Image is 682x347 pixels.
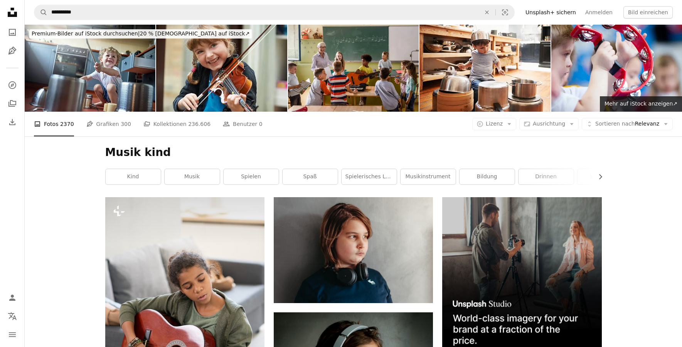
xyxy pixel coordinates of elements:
[5,308,20,324] button: Sprache
[34,5,515,20] form: Finden Sie Bildmaterial auf der ganzen Webseite
[578,169,633,184] a: Instrument
[5,77,20,93] a: Entdecken
[32,30,140,37] span: Premium-Bilder auf iStock durchsuchen |
[274,246,433,253] a: Ein Junge mit Kopfhörern schaut nachdenklich weg.
[288,25,419,112] img: Musikunterricht in der Grundschule!
[105,313,264,320] a: Süßes Mädchen im Teenageralter mit akustischer Gitarre, das während des Online-Unterrichts in häu...
[188,120,210,128] span: 236.606
[581,6,617,18] a: Anmelden
[519,118,579,130] button: Ausrichtung
[419,25,550,112] img: Sieh dir meine tolle Trommeln Technik.
[106,169,161,184] a: Kind
[496,5,514,20] button: Visuelle Suche
[486,121,503,127] span: Lizenz
[519,169,574,184] a: drinnen
[521,6,581,18] a: Unsplash+ sichern
[623,6,673,18] button: Bild einreichen
[5,290,20,305] a: Anmelden / Registrieren
[5,114,20,130] a: Bisherige Downloads
[595,120,659,128] span: Relevanz
[32,30,249,37] span: 20 % [DEMOGRAPHIC_DATA] auf iStock ↗
[401,169,456,184] a: Musikinstrument
[595,121,635,127] span: Sortieren nach
[593,169,602,184] button: Liste nach rechts verschieben
[5,327,20,342] button: Menü
[605,101,677,107] span: Mehr auf iStock anzeigen ↗
[460,169,515,184] a: Bildung
[259,120,263,128] span: 0
[274,197,433,303] img: Ein Junge mit Kopfhörern schaut nachdenklich weg.
[342,169,397,184] a: Spielerisches Lernen
[582,118,673,130] button: Sortieren nachRelevanz
[86,112,131,136] a: Grafiken 300
[34,5,47,20] button: Unsplash suchen
[165,169,220,184] a: Musik
[5,96,20,111] a: Kollektionen
[600,96,682,112] a: Mehr auf iStock anzeigen↗
[223,112,263,136] a: Benutzer 0
[551,25,682,112] img: Junge spielt Tambourine im Kindergarten
[156,25,287,112] img: Porträt von jungen Mädchen Lernen zu spielen Violine
[143,112,210,136] a: Kollektionen 236.606
[472,118,516,130] button: Lizenz
[533,121,565,127] span: Ausrichtung
[283,169,338,184] a: Spaß
[5,25,20,40] a: Fotos
[224,169,279,184] a: Spielen
[5,43,20,59] a: Grafiken
[25,25,155,112] img: Sie nennen es Lärm, aber Kinder nennen es Spaß
[25,25,256,43] a: Premium-Bilder auf iStock durchsuchen|20 % [DEMOGRAPHIC_DATA] auf iStock↗
[121,120,131,128] span: 300
[478,5,495,20] button: Löschen
[105,146,602,159] h1: Musik kind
